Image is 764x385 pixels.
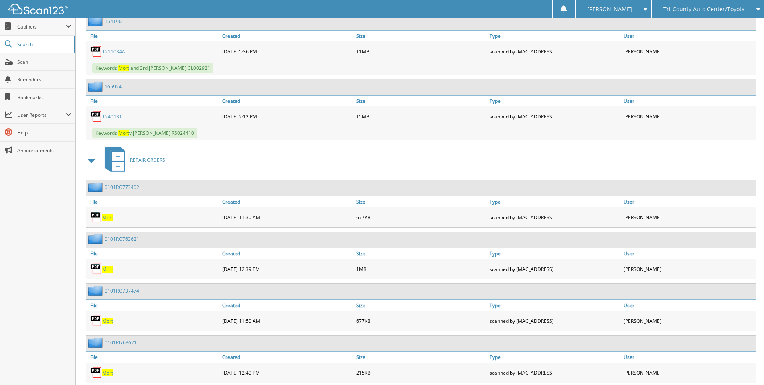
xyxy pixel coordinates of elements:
a: REPAIR ORDERS [100,144,165,176]
div: scanned by [MAC_ADDRESS] [488,209,622,225]
img: folder2.png [88,286,105,296]
div: 11MB [354,43,488,59]
a: File [86,196,220,207]
a: Created [220,300,354,311]
a: Size [354,248,488,259]
img: PDF.png [90,315,102,327]
span: Announcements [17,147,71,154]
a: Type [488,300,622,311]
a: 0101RO773402 [105,184,139,191]
img: folder2.png [88,81,105,92]
a: 0101RI763621 [105,339,137,346]
span: Mort [118,130,129,136]
span: Mort [118,65,129,71]
div: [PERSON_NAME] [622,365,756,381]
img: folder2.png [88,16,105,26]
img: folder2.png [88,234,105,244]
div: scanned by [MAC_ADDRESS] [488,365,622,381]
img: scan123-logo-white.svg [8,4,68,14]
div: 15MB [354,108,488,124]
div: [DATE] 5:36 PM [220,43,354,59]
div: [DATE] 12:40 PM [220,365,354,381]
a: T211034A [102,48,125,55]
a: Created [220,96,354,106]
div: scanned by [MAC_ADDRESS] [488,261,622,277]
img: folder2.png [88,338,105,348]
img: folder2.png [88,182,105,192]
div: 677KB [354,209,488,225]
a: Type [488,196,622,207]
a: Type [488,352,622,363]
div: [DATE] 11:50 AM [220,313,354,329]
span: Keywords: land 3rd,[PERSON_NAME] CL002921 [92,63,213,73]
div: scanned by [MAC_ADDRESS] [488,108,622,124]
div: 215KB [354,365,488,381]
img: PDF.png [90,110,102,122]
span: Bookmarks [17,94,71,101]
a: User [622,31,756,41]
a: File [86,31,220,41]
a: User [622,248,756,259]
div: [PERSON_NAME] [622,261,756,277]
div: [PERSON_NAME] [622,313,756,329]
span: Tri-County Auto Center/Toyota [663,7,745,12]
a: User [622,196,756,207]
div: 677KB [354,313,488,329]
a: File [86,96,220,106]
a: Size [354,196,488,207]
div: [DATE] 2:12 PM [220,108,354,124]
a: 154190 [105,18,122,25]
a: Created [220,196,354,207]
div: [DATE] 12:39 PM [220,261,354,277]
div: [PERSON_NAME] [622,108,756,124]
a: Mort [102,214,113,221]
a: User [622,300,756,311]
span: Keywords: y,[PERSON_NAME] RS024410 [92,128,197,138]
a: File [86,248,220,259]
span: User Reports [17,112,66,118]
div: [DATE] 11:30 AM [220,209,354,225]
div: [PERSON_NAME] [622,209,756,225]
a: Size [354,300,488,311]
span: Search [17,41,70,48]
a: User [622,352,756,363]
iframe: Chat Widget [724,346,764,385]
a: 0101RO737474 [105,287,139,294]
a: Created [220,31,354,41]
a: Size [354,31,488,41]
a: Type [488,31,622,41]
img: PDF.png [90,367,102,379]
a: Created [220,352,354,363]
span: Scan [17,59,71,65]
span: [PERSON_NAME] [587,7,632,12]
div: scanned by [MAC_ADDRESS] [488,313,622,329]
a: Created [220,248,354,259]
a: Mort [102,369,113,376]
a: File [86,300,220,311]
img: PDF.png [90,45,102,57]
img: PDF.png [90,211,102,223]
a: Mort [102,318,113,324]
a: 0101RO763621 [105,236,139,242]
a: Type [488,248,622,259]
span: Cabinets [17,23,66,30]
a: Mort [102,266,113,273]
span: Help [17,129,71,136]
span: REPAIR ORDERS [130,157,165,163]
div: [PERSON_NAME] [622,43,756,59]
a: T240131 [102,113,122,120]
a: Type [488,96,622,106]
a: 165924 [105,83,122,90]
div: scanned by [MAC_ADDRESS] [488,43,622,59]
a: User [622,96,756,106]
span: Reminders [17,76,71,83]
a: Size [354,96,488,106]
a: Size [354,352,488,363]
a: File [86,352,220,363]
img: PDF.png [90,263,102,275]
